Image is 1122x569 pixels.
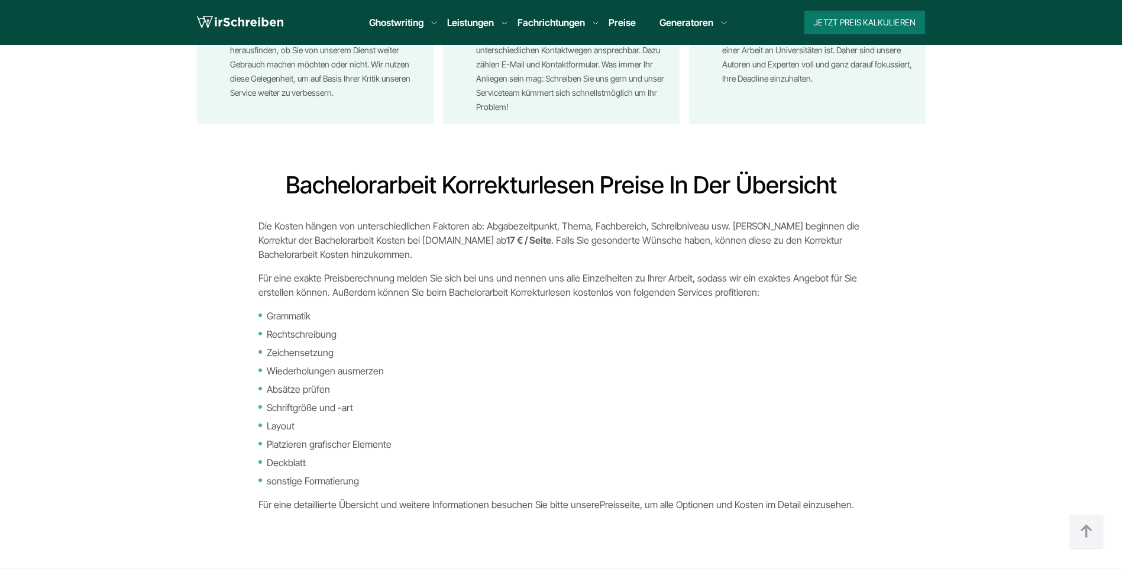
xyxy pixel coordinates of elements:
img: button top [1069,514,1104,549]
a: Fachrichtungen [518,15,585,30]
p: Für eine detaillierte Übersicht und weitere Informationen besuchen Sie bitte unsere , um alle Opt... [258,497,864,512]
li: Grammatik [258,309,864,323]
img: logo wirschreiben [197,14,283,31]
li: Absätze prüfen [258,382,864,396]
a: Ghostwriting [369,15,423,30]
a: Preisseite [600,499,640,510]
a: Preise [609,17,636,28]
li: Rechtschreibung [258,327,864,341]
h2: Bachelorarbeit Korrekturlesen Preise in der Übersicht [258,171,864,199]
li: Deckblatt [258,455,864,470]
button: Jetzt Preis kalkulieren [804,11,925,34]
li: sonstige Formatierung [258,474,864,488]
div: Sie bestimmen den Abgabetermin und wir halten uns daran! Wir wissen, wie wichtig die rechtzeitige... [722,15,916,114]
li: Platzieren grafischer Elemente [258,437,864,451]
a: Leistungen [447,15,494,30]
li: Layout [258,419,864,433]
div: Unsere digitalen Türen stehen rund um die Uhr, sieben Tage die Woche für Sie offen. Wir sind auf ... [476,15,670,114]
li: Schriftgröße und -art [258,400,864,415]
li: Zeichensetzung [258,345,864,360]
a: Generatoren [659,15,713,30]
strong: 17 € / Seite [506,234,551,246]
div: Wir bieten unseren Kunden die Option einer Probeseite. Dadurch können Sie zum kleinen Preis herau... [230,15,424,114]
p: Für eine exakte Preisberechnung melden Sie sich bei uns und nennen uns alle Einzelheiten zu Ihrer... [258,271,864,299]
li: Wiederholungen ausmerzen [258,364,864,378]
p: Die Kosten hängen von unterschiedlichen Faktoren ab: Abgabezeitpunkt, Thema, Fachbereich, Schreib... [258,219,864,261]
